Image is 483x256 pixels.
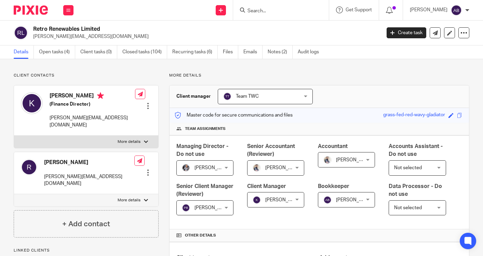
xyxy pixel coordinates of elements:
h3: Client manager [176,93,211,100]
span: [PERSON_NAME] [194,205,232,210]
a: Notes (2) [268,45,293,59]
span: Bookkeeper [318,184,349,189]
span: Senior Accountant (Reviewer) [247,144,295,157]
span: Senior Client Manager (Reviewer) [176,184,233,197]
img: svg%3E [223,92,231,100]
a: Audit logs [298,45,324,59]
span: [PERSON_NAME] [265,165,303,170]
a: Files [223,45,238,59]
span: Team TWC [236,94,259,99]
a: Emails [243,45,263,59]
p: [PERSON_NAME][EMAIL_ADDRESS][DOMAIN_NAME] [44,173,134,187]
h5: (Finance Director) [50,101,135,108]
span: Not selected [394,205,422,210]
p: [PERSON_NAME][EMAIL_ADDRESS][DOMAIN_NAME] [50,114,135,129]
img: svg%3E [182,204,190,212]
span: [PERSON_NAME] [336,198,374,202]
a: Create task [387,27,426,38]
span: Team assignments [185,126,226,132]
img: svg%3E [21,159,37,175]
h4: [PERSON_NAME] [50,92,135,101]
img: Pixie%2002.jpg [253,164,261,172]
p: Master code for secure communications and files [175,112,293,119]
div: grass-fed-red-wavy-gladiator [383,111,445,119]
img: svg%3E [451,5,462,16]
h4: + Add contact [62,219,110,229]
span: [PERSON_NAME] [194,165,232,170]
span: [PERSON_NAME] [265,198,303,202]
img: Pixie%2002.jpg [323,156,332,164]
img: -%20%20-%20studio@ingrained.co.uk%20for%20%20-20220223%20at%20101413%20-%201W1A2026.jpg [182,164,190,172]
span: Get Support [346,8,372,12]
p: More details [169,73,469,78]
a: Client tasks (0) [80,45,117,59]
p: [PERSON_NAME][EMAIL_ADDRESS][DOMAIN_NAME] [33,33,376,40]
a: Details [14,45,34,59]
p: Client contacts [14,73,159,78]
span: Not selected [394,165,422,170]
input: Search [247,8,308,14]
p: [PERSON_NAME] [410,6,447,13]
p: More details [118,198,140,203]
i: Primary [97,92,104,99]
h2: Retro Renewables Limited [33,26,308,33]
span: Other details [185,233,216,238]
img: svg%3E [253,196,261,204]
span: Accountant [318,144,348,149]
span: Client Manager [247,184,286,189]
p: Linked clients [14,248,159,253]
p: More details [118,139,140,145]
img: svg%3E [323,196,332,204]
h4: [PERSON_NAME] [44,159,134,166]
img: svg%3E [14,26,28,40]
a: Closed tasks (104) [122,45,167,59]
span: Managing Director - Do not use [176,144,228,157]
span: [PERSON_NAME] [336,158,374,162]
a: Open tasks (4) [39,45,75,59]
span: Data Processor - Do not use [389,184,442,197]
img: svg%3E [21,92,43,114]
img: Pixie [14,5,48,15]
a: Recurring tasks (6) [172,45,218,59]
span: Accounts Assistant - Do not use [389,144,443,157]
